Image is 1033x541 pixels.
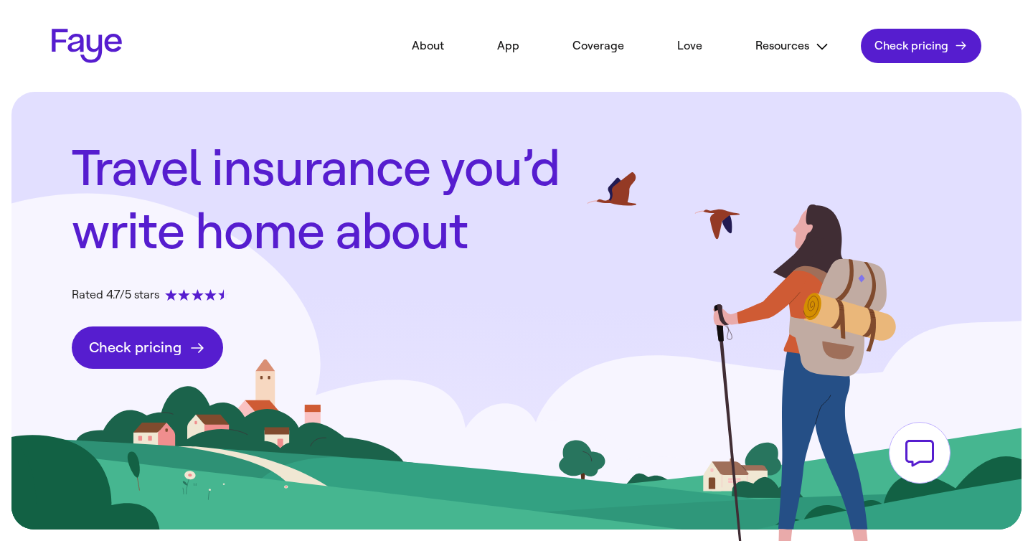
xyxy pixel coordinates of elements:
[72,138,588,263] h1: Travel insurance you’d write home about
[72,326,223,369] a: Check pricing
[551,30,646,62] a: Coverage
[52,29,122,63] a: Faye Logo
[656,30,724,62] a: Love
[861,29,981,63] a: Check pricing
[874,39,948,53] span: Check pricing
[476,30,541,62] a: App
[390,30,466,62] a: About
[89,339,181,357] span: Check pricing
[734,30,851,62] button: Resources
[72,286,230,304] div: Rated 4.7/5 stars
